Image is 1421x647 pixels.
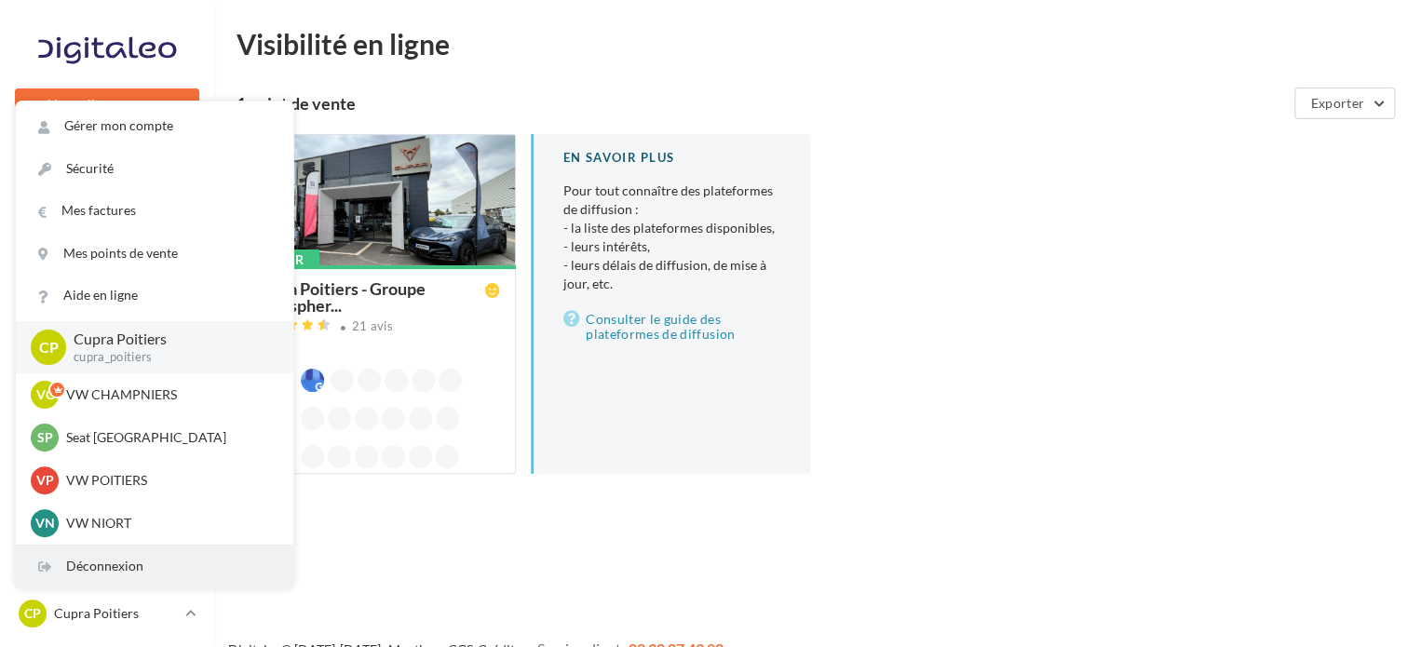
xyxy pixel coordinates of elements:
[563,149,780,167] div: En savoir plus
[66,471,271,490] p: VW POITIERS
[16,233,293,275] a: Mes points de vente
[15,88,199,120] button: Nouvelle campagne
[36,471,54,490] span: VP
[252,317,500,339] a: 21 avis
[35,514,55,532] span: VN
[11,473,203,528] a: PLV et print personnalisable
[352,320,393,332] div: 21 avis
[11,380,203,419] a: Médiathèque
[563,182,780,293] p: Pour tout connaître des plateformes de diffusion :
[74,329,264,350] p: Cupra Poitiers
[74,349,264,366] p: cupra_poitiers
[54,604,178,623] p: Cupra Poitiers
[39,336,59,357] span: CP
[11,334,203,373] a: Contacts
[11,288,203,327] a: Campagnes
[66,428,271,447] p: Seat [GEOGRAPHIC_DATA]
[563,237,780,256] li: - leurs intérêts,
[16,546,293,587] div: Déconnexion
[66,514,271,532] p: VW NIORT
[16,148,293,190] a: Sécurité
[37,428,53,447] span: SP
[36,385,54,404] span: VC
[237,30,1399,58] div: Visibilité en ligne
[11,534,203,589] a: Campagnes DataOnDemand
[15,596,199,631] a: CP Cupra Poitiers
[24,604,41,623] span: CP
[11,194,203,234] a: Boîte de réception
[11,426,203,465] a: Calendrier
[16,105,293,147] a: Gérer mon compte
[252,280,485,314] span: Cupra Poitiers - Groupe Autospher...
[1310,95,1364,111] span: Exporter
[11,147,203,186] a: Opérations
[16,275,293,317] a: Aide en ligne
[16,190,293,232] a: Mes factures
[11,241,203,280] a: Visibilité en ligne
[563,256,780,293] li: - leurs délais de diffusion, de mise à jour, etc.
[563,308,780,345] a: Consulter le guide des plateformes de diffusion
[563,219,780,237] li: - la liste des plateformes disponibles,
[237,95,1287,112] div: 1 point de vente
[1294,88,1395,119] button: Exporter
[66,385,271,404] p: VW CHAMPNIERS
